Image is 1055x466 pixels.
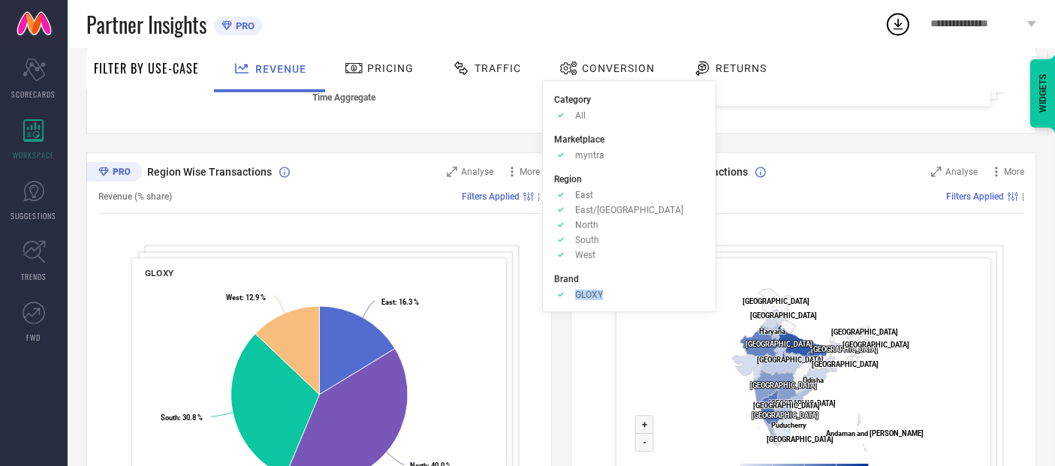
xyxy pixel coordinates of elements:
span: West [575,250,595,260]
span: South [575,235,599,245]
span: Returns [716,62,767,74]
svg: Zoom [931,167,942,177]
text: + [642,419,647,431]
span: Filter By Use-Case [94,59,199,77]
text: [GEOGRAPHIC_DATA] [769,399,836,407]
text: [GEOGRAPHIC_DATA] [752,411,818,419]
span: GLOXY [575,290,603,300]
tspan: Time Aggregate [313,92,377,102]
span: WORKSPACE [14,149,55,161]
span: Filters Applied [462,191,520,202]
text: [GEOGRAPHIC_DATA] [746,341,813,349]
span: More [520,167,540,177]
span: All [575,110,586,121]
span: Analyse [945,167,978,177]
span: FWD [27,332,41,343]
span: SUGGESTIONS [11,210,57,221]
span: Partner Insights [86,9,206,40]
text: [GEOGRAPHIC_DATA] [750,381,817,389]
div: Premium [86,162,142,185]
span: PRO [232,20,255,32]
span: East/[GEOGRAPHIC_DATA] [575,205,683,215]
span: | [1022,191,1024,202]
span: GLOXY [145,268,174,278]
span: SCORECARDS [12,89,56,100]
span: Marketplace [554,134,604,145]
span: More [1004,167,1024,177]
tspan: South [161,413,179,422]
span: Revenue (% share) [98,191,172,202]
span: Traffic [475,62,521,74]
div: Open download list [885,11,912,38]
span: Conversion [582,62,655,74]
text: : 30.8 % [161,413,203,422]
text: [GEOGRAPHIC_DATA] [831,328,898,336]
span: TRENDS [21,271,47,282]
text: [GEOGRAPHIC_DATA] [842,341,909,349]
text: Haryana [759,327,785,335]
text: : 16.3 % [381,298,419,306]
text: Andaman and [PERSON_NAME] [827,429,924,437]
span: Brand [554,274,579,284]
span: Region [554,174,582,185]
text: [GEOGRAPHIC_DATA] [757,356,824,364]
span: East [575,190,593,200]
span: North [575,220,598,230]
span: Pricing [367,62,414,74]
text: Puducherry [771,421,806,429]
svg: Zoom [447,167,457,177]
text: [GEOGRAPHIC_DATA] [767,435,834,443]
span: Region Wise Transactions [147,166,272,178]
text: [GEOGRAPHIC_DATA] [812,360,879,368]
span: Analyse [461,167,493,177]
span: Filters Applied [946,191,1004,202]
text: [GEOGRAPHIC_DATA] [750,311,817,320]
text: - [643,437,647,448]
text: Odisha [803,376,824,384]
span: myntra [575,150,604,161]
tspan: East [381,298,395,306]
span: Revenue [255,63,306,75]
tspan: West [226,293,242,302]
text: [GEOGRAPHIC_DATA] [811,345,878,353]
text: [GEOGRAPHIC_DATA] [743,298,809,306]
span: Category [554,95,591,105]
text: : 12.9 % [226,293,266,302]
text: [GEOGRAPHIC_DATA] [753,401,820,410]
